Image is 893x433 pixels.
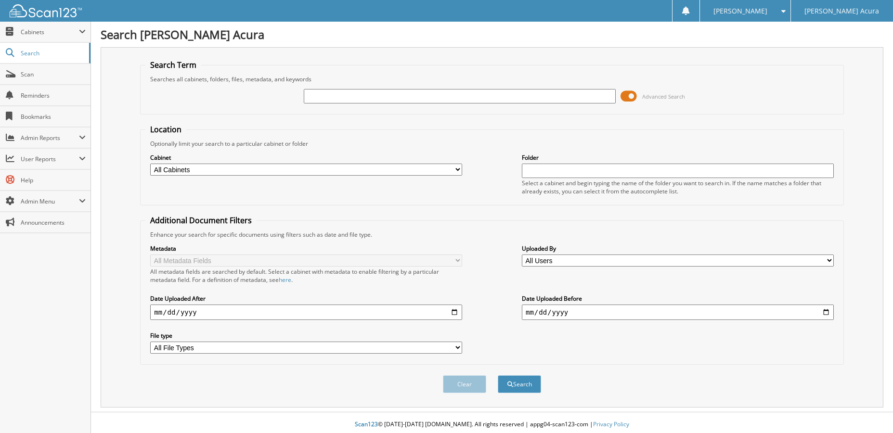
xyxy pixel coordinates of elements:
[145,75,838,83] div: Searches all cabinets, folders, files, metadata, and keywords
[498,375,541,393] button: Search
[21,28,79,36] span: Cabinets
[21,91,86,100] span: Reminders
[145,230,838,239] div: Enhance your search for specific documents using filters such as date and file type.
[101,26,883,42] h1: Search [PERSON_NAME] Acura
[150,153,462,162] label: Cabinet
[21,113,86,121] span: Bookmarks
[150,294,462,303] label: Date Uploaded After
[150,305,462,320] input: start
[443,375,486,393] button: Clear
[522,179,834,195] div: Select a cabinet and begin typing the name of the folder you want to search in. If the name match...
[355,420,378,428] span: Scan123
[150,244,462,253] label: Metadata
[21,197,79,205] span: Admin Menu
[804,8,879,14] span: [PERSON_NAME] Acura
[21,70,86,78] span: Scan
[21,218,86,227] span: Announcements
[145,140,838,148] div: Optionally limit your search to a particular cabinet or folder
[145,124,186,135] legend: Location
[522,294,834,303] label: Date Uploaded Before
[713,8,767,14] span: [PERSON_NAME]
[593,420,629,428] a: Privacy Policy
[522,244,834,253] label: Uploaded By
[145,60,201,70] legend: Search Term
[10,4,82,17] img: scan123-logo-white.svg
[21,176,86,184] span: Help
[522,153,834,162] label: Folder
[279,276,291,284] a: here
[21,49,84,57] span: Search
[21,155,79,163] span: User Reports
[150,267,462,284] div: All metadata fields are searched by default. Select a cabinet with metadata to enable filtering b...
[642,93,685,100] span: Advanced Search
[150,331,462,340] label: File type
[21,134,79,142] span: Admin Reports
[145,215,257,226] legend: Additional Document Filters
[522,305,834,320] input: end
